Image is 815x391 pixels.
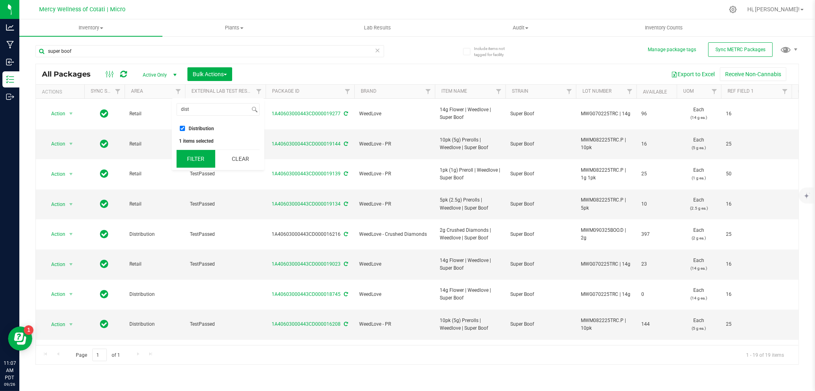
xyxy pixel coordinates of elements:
input: 1 [92,349,107,361]
span: 16 [726,110,787,118]
span: TestPassed [190,260,261,268]
a: 1A40603000443CD000018745 [272,291,341,297]
a: External Lab Test Result [191,88,255,94]
span: MWG070225TRC | 14g [581,260,632,268]
span: Action [44,138,66,150]
span: Each [682,136,716,152]
span: Super Boof [510,320,571,328]
span: 1pk (1g) Preroll | Weedlove | Super Boof [440,166,501,182]
span: Action [44,199,66,210]
a: Lot Number [582,88,611,94]
span: Each [682,166,716,182]
span: Mercy Wellness of Cotati | Micro [39,6,125,13]
span: 2g Crushed Diamonds | Weedlove | Super Boof [440,227,501,242]
span: 397 [641,231,672,238]
a: Lab Results [306,19,449,36]
span: Super Boof [510,231,571,238]
span: In Sync [100,198,109,210]
span: Super Boof [510,260,571,268]
a: Available [643,89,667,95]
a: Filter [563,85,576,98]
inline-svg: Inventory [6,75,14,83]
div: 1A40603000443CD000016216 [264,231,356,238]
span: 10pk (5g) Prerolls | Weedlove | Super Boof [440,317,501,332]
button: Sync METRC Packages [708,42,773,57]
span: 0 [641,291,672,298]
span: 16 [726,291,787,298]
span: 1 - 19 of 19 items [740,349,790,361]
a: Package ID [272,88,299,94]
span: 5pk (2.5g) Prerolls | Weedlove | Super Boof [440,196,501,212]
span: MWM082225TRC.P | 10pk [581,317,632,332]
span: Plants [163,24,305,31]
span: Action [44,229,66,240]
span: MWM090325BOO.D | 2g [581,227,632,242]
a: 1A40603000443CD000019277 [272,111,341,116]
span: 23 [641,260,672,268]
span: In Sync [100,108,109,119]
span: Sync from Compliance System [343,291,348,297]
a: 1A40603000443CD000019144 [272,141,341,147]
span: 14g Flower | Weedlove | Super Boof [440,287,501,302]
span: In Sync [100,229,109,240]
span: MWG070225TRC | 14g [581,110,632,118]
span: WeedLove - PR [359,170,430,178]
a: Filter [111,85,125,98]
span: Sync from Compliance System [343,231,348,237]
inline-svg: Inbound [6,58,14,66]
span: Super Boof [510,291,571,298]
button: Clear [221,150,260,168]
span: select [66,108,76,119]
span: 25 [726,320,787,328]
span: In Sync [100,318,109,330]
p: (14 g ea.) [682,294,716,302]
a: 1A40603000443CD000019134 [272,201,341,207]
a: Inventory Counts [592,19,735,36]
span: Inventory Counts [634,24,694,31]
a: Filter [778,85,792,98]
span: Page of 1 [69,349,127,361]
span: 10pk (5g) Prerolls | Weedlove | Super Boof [440,136,501,152]
span: 16 [641,140,672,148]
span: In Sync [100,289,109,300]
p: (2 g ea.) [682,234,716,242]
div: Manage settings [728,6,738,13]
span: Distribution [129,231,180,238]
a: Filter [252,85,266,98]
span: Sync from Compliance System [343,141,348,147]
input: Search [177,104,250,115]
span: Each [682,227,716,242]
span: 16 [726,260,787,268]
button: Receive Non-Cannabis [720,67,786,81]
p: (2.5 g ea.) [682,204,716,212]
input: Distribution [180,126,185,131]
a: 1A40603000443CD000016208 [272,321,341,327]
span: select [66,259,76,270]
a: Sync Status [91,88,122,94]
span: Action [44,289,66,300]
a: Inventory [19,19,162,36]
iframe: Resource center unread badge [24,325,33,335]
p: (14 g ea.) [682,264,716,272]
span: Clear [375,45,380,56]
span: Super Boof [510,110,571,118]
inline-svg: Manufacturing [6,41,14,49]
a: Filter [422,85,435,98]
span: WeedLove - Crushed Diamonds [359,231,430,238]
span: MWM082225TRC.P | 5pk [581,196,632,212]
span: select [66,319,76,330]
span: WeedLove [359,291,430,298]
span: WeedLove - PR [359,200,430,208]
span: In Sync [100,168,109,179]
span: Retail [129,110,180,118]
p: (14 g ea.) [682,114,716,121]
button: Bulk Actions [187,67,232,81]
span: Super Boof [510,170,571,178]
span: Include items not tagged for facility [474,46,514,58]
span: Retail [129,170,180,178]
span: 25 [641,170,672,178]
span: Action [44,168,66,180]
a: Filter [623,85,636,98]
a: Filter [341,85,354,98]
span: Inventory [19,24,162,31]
